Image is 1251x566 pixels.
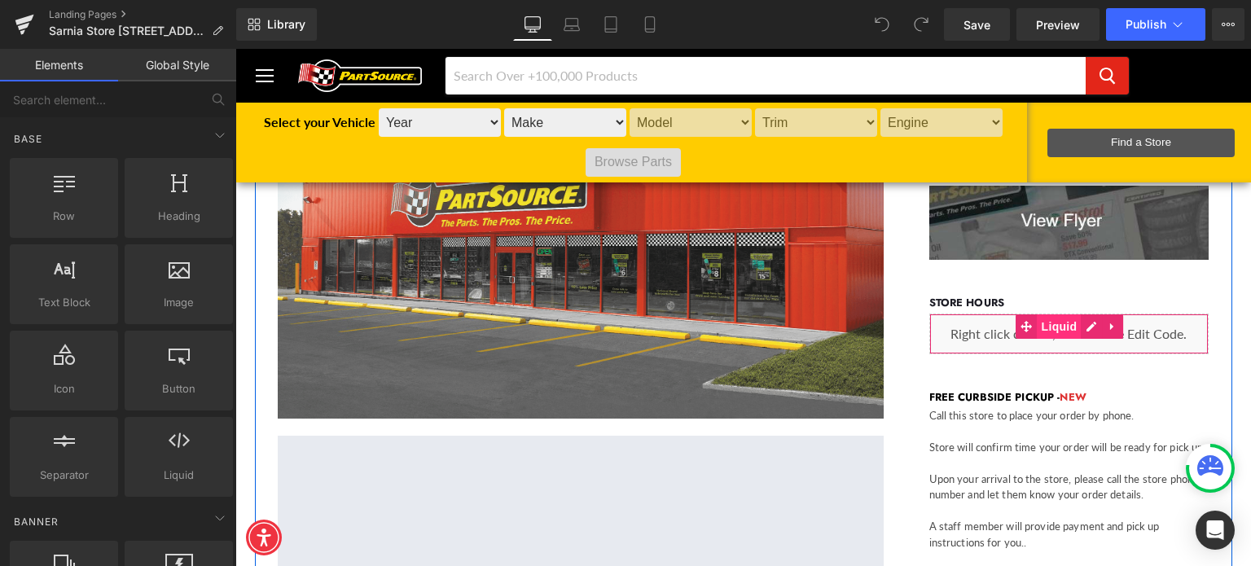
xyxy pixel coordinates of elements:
[11,471,46,507] div: Accessibility Menu
[210,8,850,46] input: Search
[694,359,974,502] div: Call this store to place your order by phone.
[1016,8,1100,41] a: Preview
[552,8,591,41] a: Laptop
[866,8,898,41] button: Undo
[12,514,60,529] span: Banner
[15,208,113,225] span: Row
[129,380,228,397] span: Button
[694,338,974,359] h1: FREE CURBSIDE PICKUP -
[15,467,113,484] span: Separator
[802,265,846,290] span: Liquid
[49,8,236,21] a: Landing Pages
[694,470,974,502] div: A staff member will provide payment and pick up instructions for you.
[15,294,113,311] span: Text Block
[236,8,317,41] a: New Library
[1106,8,1205,41] button: Publish
[630,8,669,41] a: Mobile
[129,208,228,225] span: Heading
[12,131,44,147] span: Base
[1126,18,1166,31] span: Publish
[267,17,305,32] span: Library
[15,380,113,397] span: Icon
[1036,16,1080,33] span: Preview
[850,8,893,46] button: Search
[1212,8,1244,41] button: More
[1196,511,1235,550] div: Open Intercom Messenger
[812,80,999,108] input: Find a Store
[905,8,937,41] button: Redo
[963,16,990,33] span: Save
[867,265,888,290] a: Expand / Collapse
[694,391,974,407] div: Store will confirm time your order will be ready for pick up
[513,8,552,41] a: Desktop
[118,49,236,81] a: Global Style
[49,24,205,37] span: Sarnia Store [STREET_ADDRESS] | PartSource #746
[824,340,850,356] font: NEW
[694,423,974,454] div: Upon your arrival to the store, please call the store phone number and let them know your order d...
[788,487,791,500] span: .
[591,8,630,41] a: Tablet
[694,246,769,261] font: STORE HOURS
[129,294,228,311] span: Image
[350,99,446,128] input: Browse Parts
[29,65,140,81] span: Select your Vehicle
[129,467,228,484] span: Liquid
